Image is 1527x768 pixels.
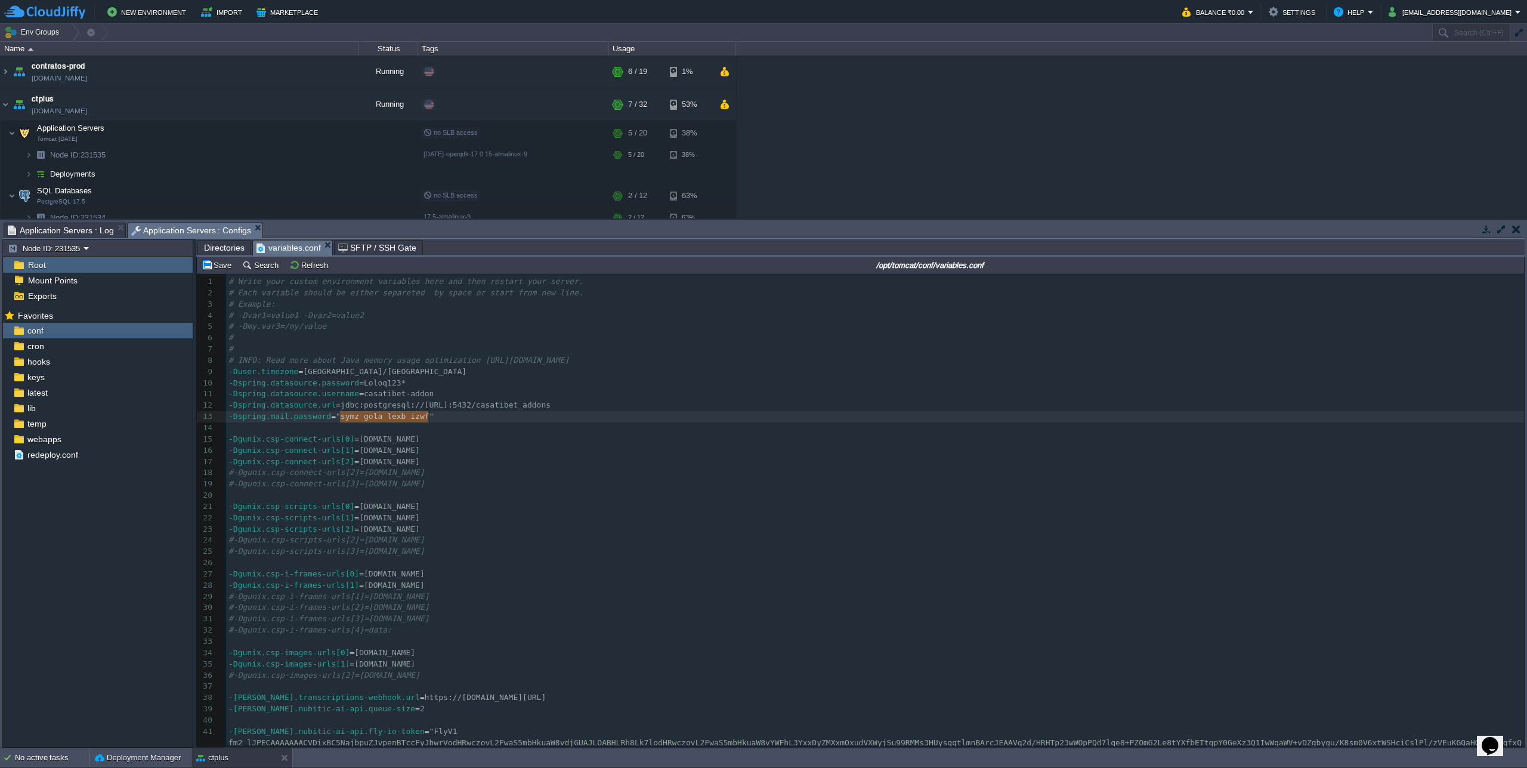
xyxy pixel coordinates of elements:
[32,72,87,84] a: [DOMAIN_NAME]
[420,693,425,702] span: =
[670,146,709,164] div: 38%
[197,659,215,670] div: 35
[32,60,85,72] a: contratos-prod
[424,213,471,220] span: 17.5-almalinux-9
[228,592,429,601] span: #-Dgunix.csp-i-frames-urls[1]=[DOMAIN_NAME]
[670,184,709,208] div: 63%
[354,446,359,455] span: =
[25,418,48,429] a: temp
[197,580,215,591] div: 28
[25,341,46,351] a: cron
[36,123,106,133] span: Application Servers
[228,300,275,309] span: # Example:
[228,648,350,657] span: -Dgunix.csp-images-urls[0]
[197,692,215,704] div: 38
[256,5,322,19] button: Marketplace
[298,367,303,376] span: =
[32,146,49,164] img: AMDAwAAAACH5BAEAAAAALAAAAAABAAEAAAICRAEAOw==
[197,479,215,490] div: 19
[197,411,215,422] div: 13
[336,400,341,409] span: =
[36,124,106,132] a: Application ServersTomcat [DATE]
[37,135,78,143] span: Tomcat [DATE]
[628,55,647,88] div: 6 / 19
[197,557,215,569] div: 26
[49,212,107,223] a: Node ID:231534
[197,355,215,366] div: 8
[197,715,215,726] div: 40
[1,88,10,121] img: AMDAwAAAACH5BAEAAAAALAAAAAABAAEAAAICRAEAOw==
[25,208,32,227] img: AMDAwAAAACH5BAEAAAAALAAAAAABAAEAAAICRAEAOw==
[11,55,27,88] img: AMDAwAAAACH5BAEAAAAALAAAAAABAAEAAAICRAEAOw==
[197,647,215,659] div: 34
[16,310,55,321] span: Favorites
[448,400,453,409] span: :
[197,344,215,355] div: 7
[197,321,215,332] div: 5
[32,165,49,183] img: AMDAwAAAACH5BAEAAAAALAAAAAABAAEAAAICRAEAOw==
[429,412,434,421] span: "
[197,400,215,411] div: 12
[228,513,354,522] span: -Dgunix.csp-scripts-urls[1]
[202,260,235,270] button: Save
[424,150,527,158] span: [DATE]-openjdk-17.0.15-almalinux-9
[359,389,364,398] span: =
[197,457,215,468] div: 17
[11,88,27,121] img: AMDAwAAAACH5BAEAAAAALAAAAAABAAEAAAICRAEAOw==
[25,356,52,367] span: hooks
[197,501,215,513] div: 21
[359,569,364,578] span: =
[197,636,215,647] div: 33
[628,88,647,121] div: 7 / 32
[1477,720,1515,756] iframe: chat widget
[228,727,1522,758] span: "FlyV1 fm2_lJPECAAAAAAACVDixBC5NajbpuZJvpenBTccFyJhwrVodHRwczovL2FwaS5mbHkuaW8vdjGUAJLOABHLRh8Lk7...
[354,434,359,443] span: =
[25,165,32,183] img: AMDAwAAAACH5BAEAAAAALAAAAAABAAEAAAICRAEAOw==
[36,186,94,195] a: SQL DatabasesPostgreSQL 17.5
[197,467,215,479] div: 18
[25,434,63,445] a: webapps
[670,208,709,227] div: 63%
[228,367,298,376] span: -Duser.timezone
[670,121,709,145] div: 38%
[197,310,215,322] div: 4
[50,213,81,222] span: Node ID:
[228,525,354,533] span: -Dgunix.csp-scripts-urls[2]
[336,412,341,421] span: "
[228,412,331,421] span: -Dspring.mail.password
[354,525,359,533] span: =
[8,184,16,208] img: AMDAwAAAACH5BAEAAAAALAAAAAABAAEAAAICRAEAOw==
[610,42,735,55] div: Usage
[358,88,418,121] div: Running
[1269,5,1319,19] button: Settings
[4,5,85,20] img: CloudJiffy
[15,748,89,767] div: No active tasks
[36,186,94,196] span: SQL Databases
[242,260,282,270] button: Search
[197,524,215,535] div: 23
[95,752,181,764] button: Deployment Manager
[359,400,364,409] span: :
[197,670,215,681] div: 36
[228,322,326,331] span: # -Dmy.var3=/my/value
[228,356,569,365] span: # INFO: Read more about Java memory usage optimization [URL][DOMAIN_NAME]
[49,169,97,179] a: Deployments
[256,240,321,255] span: variables.conf
[410,400,415,409] span: :
[628,121,647,145] div: 5 / 20
[8,243,84,254] button: Node ID: 231535
[16,121,33,145] img: AMDAwAAAACH5BAEAAAAALAAAAAABAAEAAAICRAEAOw==
[453,400,551,409] span: 5432/casatibet_addons
[1334,5,1368,19] button: Help
[359,446,420,455] span: [DOMAIN_NAME]
[25,449,80,460] a: redeploy.conf
[228,333,233,342] span: #
[228,400,336,409] span: -Dspring.datasource.url
[32,93,54,105] a: ctplus
[448,693,453,702] span: :
[197,434,215,445] div: 15
[197,569,215,580] div: 27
